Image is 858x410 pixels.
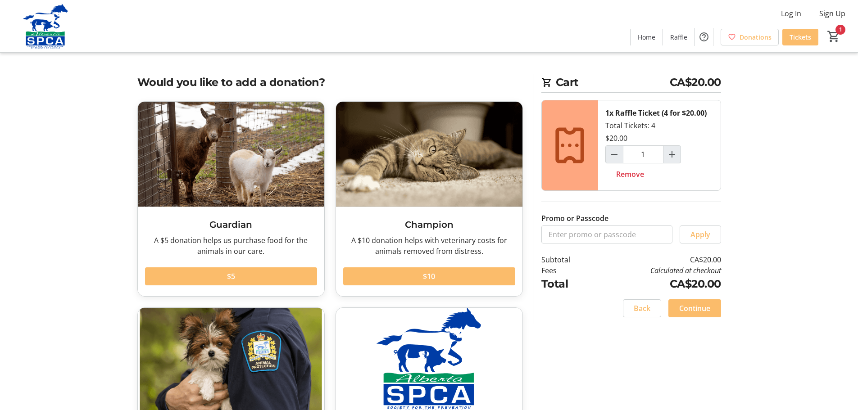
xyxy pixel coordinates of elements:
[137,74,523,90] h2: Would you like to add a donation?
[790,32,811,42] span: Tickets
[593,265,721,276] td: Calculated at checkout
[605,133,627,144] div: $20.00
[634,303,650,314] span: Back
[343,235,515,257] div: A $10 donation helps with veterinary costs for animals removed from distress.
[774,6,808,21] button: Log In
[541,254,594,265] td: Subtotal
[598,100,721,190] div: Total Tickets: 4
[826,28,842,45] button: Cart
[781,8,801,19] span: Log In
[145,267,317,285] button: $5
[541,276,594,292] td: Total
[606,146,623,163] button: Decrement by one
[343,267,515,285] button: $10
[663,146,681,163] button: Increment by one
[782,29,818,45] a: Tickets
[605,165,655,183] button: Remove
[541,225,672,243] input: Enter promo or passcode
[638,32,655,42] span: Home
[690,229,710,240] span: Apply
[541,213,608,224] label: Promo or Passcode
[605,108,707,118] div: 1x Raffle Ticket (4 for $20.00)
[623,299,661,317] button: Back
[663,29,695,45] a: Raffle
[145,218,317,231] h3: Guardian
[541,265,594,276] td: Fees
[227,271,235,282] span: $5
[695,28,713,46] button: Help
[670,74,721,90] span: CA$20.00
[5,4,86,49] img: Alberta SPCA's Logo
[343,218,515,231] h3: Champion
[668,299,721,317] button: Continue
[679,303,710,314] span: Continue
[819,8,845,19] span: Sign Up
[740,32,772,42] span: Donations
[680,225,721,243] button: Apply
[423,271,435,282] span: $10
[541,74,721,93] h2: Cart
[145,235,317,257] div: A $5 donation helps us purchase food for the animals in our care.
[670,32,687,42] span: Raffle
[336,102,522,207] img: Champion
[593,254,721,265] td: CA$20.00
[138,102,324,207] img: Guardian
[623,145,663,163] input: Raffle Ticket (4 for $20.00) Quantity
[593,276,721,292] td: CA$20.00
[631,29,663,45] a: Home
[721,29,779,45] a: Donations
[812,6,853,21] button: Sign Up
[616,169,644,180] span: Remove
